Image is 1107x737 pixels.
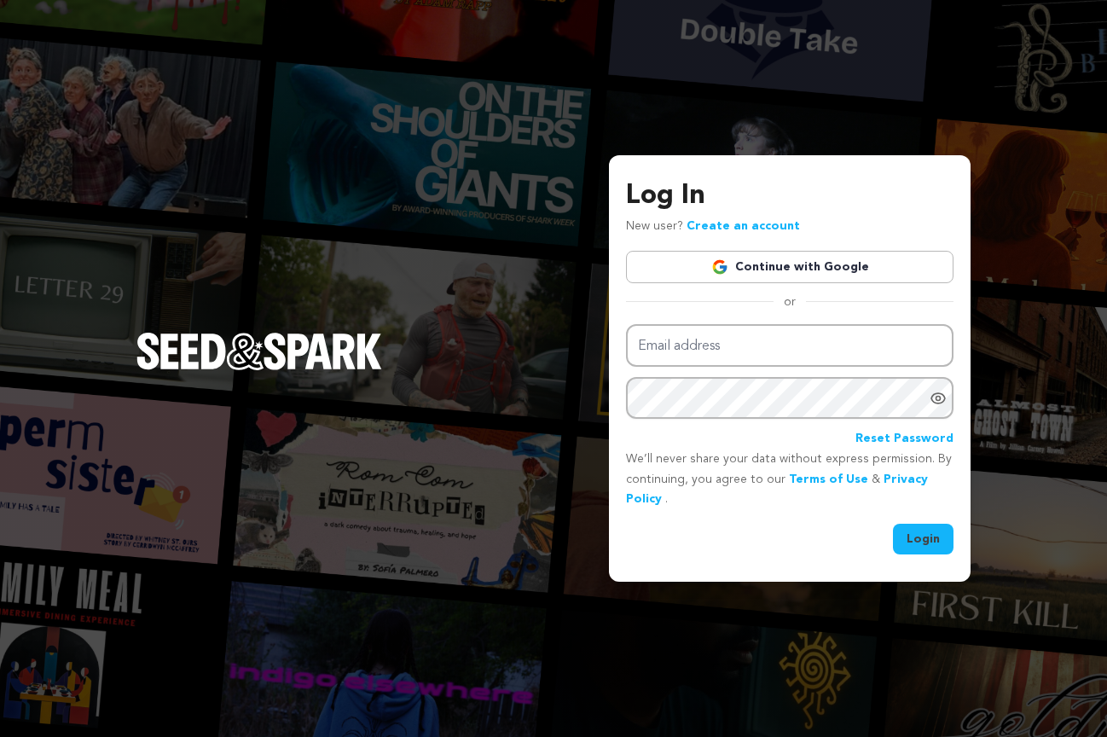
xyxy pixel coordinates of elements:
[626,251,953,283] a: Continue with Google
[136,333,382,404] a: Seed&Spark Homepage
[711,258,728,276] img: Google logo
[893,524,953,554] button: Login
[930,390,947,407] a: Show password as plain text. Warning: this will display your password on the screen.
[626,450,953,510] p: We’ll never share your data without express permission. By continuing, you agree to our & .
[789,473,868,485] a: Terms of Use
[136,333,382,370] img: Seed&Spark Logo
[855,429,953,450] a: Reset Password
[626,176,953,217] h3: Log In
[626,324,953,368] input: Email address
[687,220,800,232] a: Create an account
[774,293,806,310] span: or
[626,217,800,237] p: New user?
